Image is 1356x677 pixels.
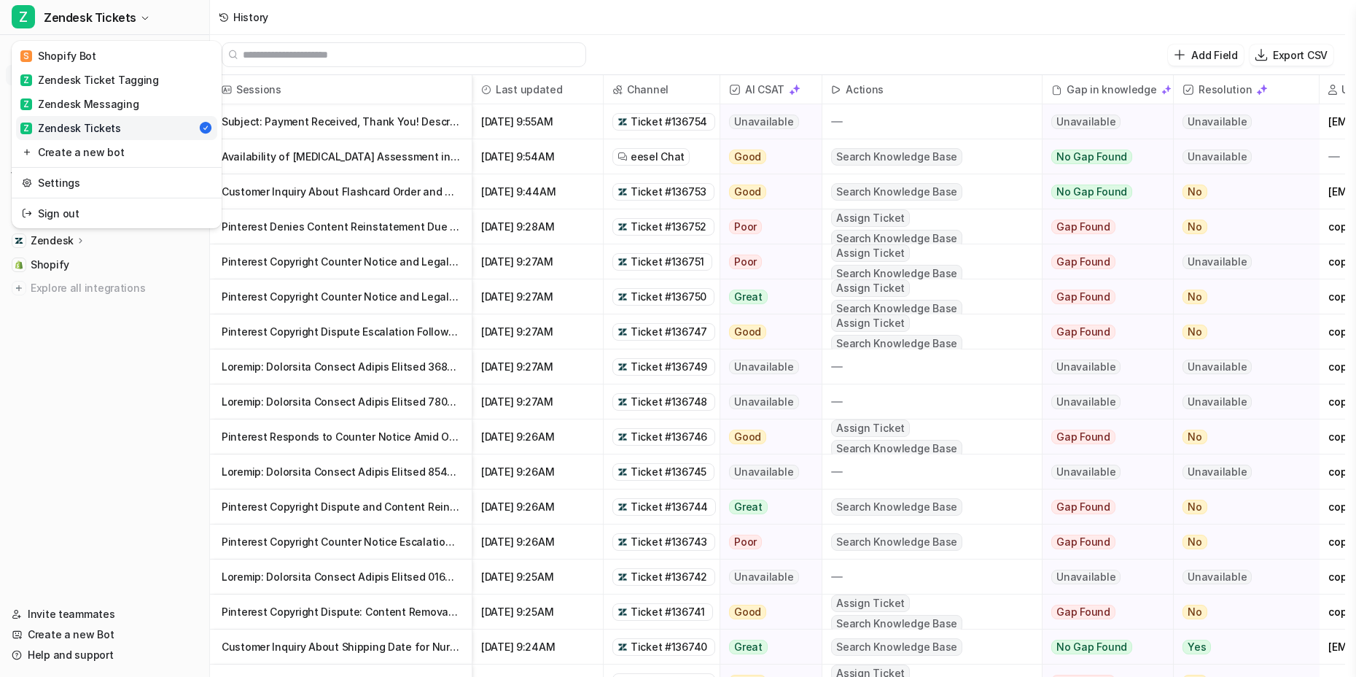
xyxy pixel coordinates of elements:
[20,72,159,88] div: Zendesk Ticket Tagging
[12,41,222,228] div: ZZendesk Tickets
[22,206,32,221] img: reset
[12,5,35,28] span: Z
[16,201,217,225] a: Sign out
[20,74,32,86] span: Z
[22,144,32,160] img: reset
[20,123,32,134] span: Z
[22,175,32,190] img: reset
[20,48,96,63] div: Shopify Bot
[20,50,32,62] span: S
[20,98,32,110] span: Z
[44,7,136,28] span: Zendesk Tickets
[16,140,217,164] a: Create a new bot
[20,96,139,112] div: Zendesk Messaging
[20,120,121,136] div: Zendesk Tickets
[16,171,217,195] a: Settings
